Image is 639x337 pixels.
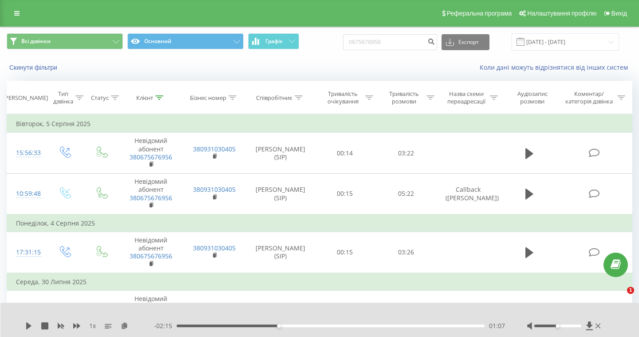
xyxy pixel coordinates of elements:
[480,63,632,71] a: Коли дані можуть відрізнятися вiд інших систем
[136,94,153,102] div: Клієнт
[16,185,37,202] div: 10:59:48
[16,302,37,320] div: 12:55:41
[130,252,172,260] a: 380675676956
[375,291,437,332] td: 00:59
[277,324,280,328] div: Accessibility label
[53,90,73,105] div: Тип дзвінка
[119,133,183,174] td: Невідомий абонент
[190,94,226,102] div: Бізнес номер
[119,291,183,332] td: Невідомий абонент
[127,33,244,49] button: Основний
[442,34,489,50] button: Експорт
[193,244,236,252] a: 380931030405
[246,174,315,214] td: [PERSON_NAME] (SIP)
[627,287,634,294] span: 1
[315,133,376,174] td: 00:14
[7,63,62,71] button: Скинути фільтри
[16,244,37,261] div: 17:31:15
[246,232,315,273] td: [PERSON_NAME] (SIP)
[611,10,627,17] span: Вихід
[7,214,632,232] td: Понеділок, 4 Серпня 2025
[375,232,437,273] td: 03:26
[447,10,512,17] span: Реферальна програма
[527,10,596,17] span: Налаштування профілю
[383,90,424,105] div: Тривалість розмови
[343,34,437,50] input: Пошук за номером
[489,321,505,330] span: 01:07
[248,33,299,49] button: Графік
[508,90,556,105] div: Аудіозапис розмови
[246,133,315,174] td: [PERSON_NAME] (SIP)
[256,94,292,102] div: Співробітник
[119,232,183,273] td: Невідомий абонент
[609,287,630,308] iframe: Intercom live chat
[193,185,236,194] a: 380931030405
[265,38,283,44] span: Графік
[3,94,48,102] div: [PERSON_NAME]
[21,38,51,45] span: Всі дзвінки
[437,174,500,214] td: Callback ([PERSON_NAME])
[154,321,177,330] span: - 02:15
[563,90,615,105] div: Коментар/категорія дзвінка
[7,273,632,291] td: Середа, 30 Липня 2025
[130,194,172,202] a: 380675676956
[375,174,437,214] td: 05:22
[246,291,315,332] td: [PERSON_NAME] (SIP)
[315,232,376,273] td: 00:15
[556,324,560,328] div: Accessibility label
[315,291,376,332] td: 00:15
[119,174,183,214] td: Невідомий абонент
[193,145,236,153] a: 380931030405
[91,94,109,102] div: Статус
[375,133,437,174] td: 03:22
[323,90,363,105] div: Тривалість очікування
[89,321,96,330] span: 1 x
[130,153,172,161] a: 380675676956
[16,144,37,162] div: 15:56:33
[7,33,123,49] button: Всі дзвінки
[7,115,632,133] td: Вівторок, 5 Серпня 2025
[315,174,376,214] td: 00:15
[445,90,488,105] div: Назва схеми переадресації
